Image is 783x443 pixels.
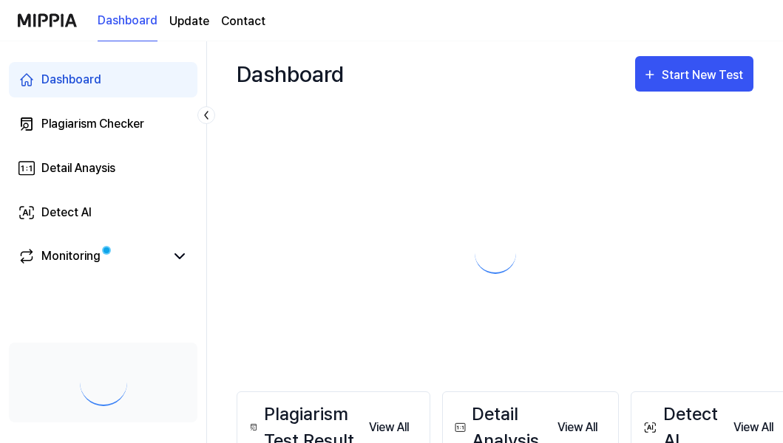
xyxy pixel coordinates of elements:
[635,56,753,92] button: Start New Test
[18,247,165,265] a: Monitoring
[546,413,609,442] button: View All
[98,1,157,41] a: Dashboard
[546,412,609,442] a: View All
[357,412,421,442] a: View All
[9,151,197,186] a: Detail Anaysis
[41,159,115,177] div: Detail Anaysis
[9,195,197,230] a: Detect AI
[9,62,197,97] a: Dashboard
[41,71,101,89] div: Dashboard
[41,247,101,265] div: Monitoring
[221,13,265,30] a: Contact
[357,413,421,442] button: View All
[41,115,144,133] div: Plagiarism Checker
[237,56,344,92] div: Dashboard
[9,106,197,142] a: Plagiarism Checker
[662,66,746,85] div: Start New Test
[41,204,92,221] div: Detect AI
[169,13,209,30] a: Update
